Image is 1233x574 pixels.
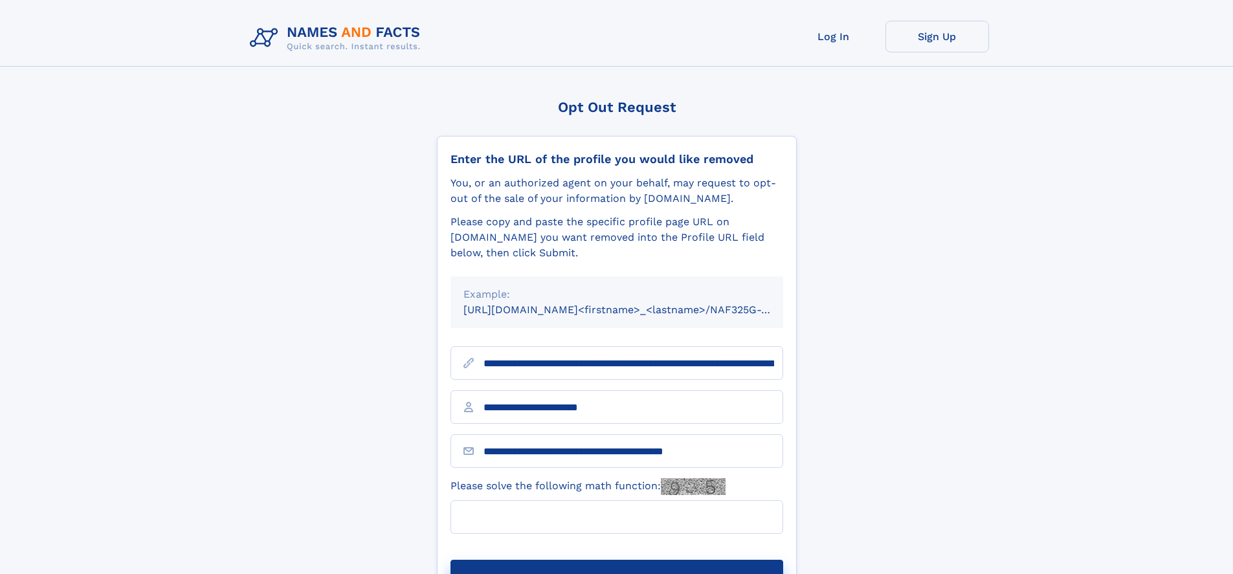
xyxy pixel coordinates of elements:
div: Opt Out Request [437,99,797,115]
img: Logo Names and Facts [245,21,431,56]
div: Example: [463,287,770,302]
a: Log In [782,21,885,52]
label: Please solve the following math function: [450,478,726,495]
a: Sign Up [885,21,989,52]
div: Please copy and paste the specific profile page URL on [DOMAIN_NAME] you want removed into the Pr... [450,214,783,261]
div: You, or an authorized agent on your behalf, may request to opt-out of the sale of your informatio... [450,175,783,206]
small: [URL][DOMAIN_NAME]<firstname>_<lastname>/NAF325G-xxxxxxxx [463,304,808,316]
div: Enter the URL of the profile you would like removed [450,152,783,166]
